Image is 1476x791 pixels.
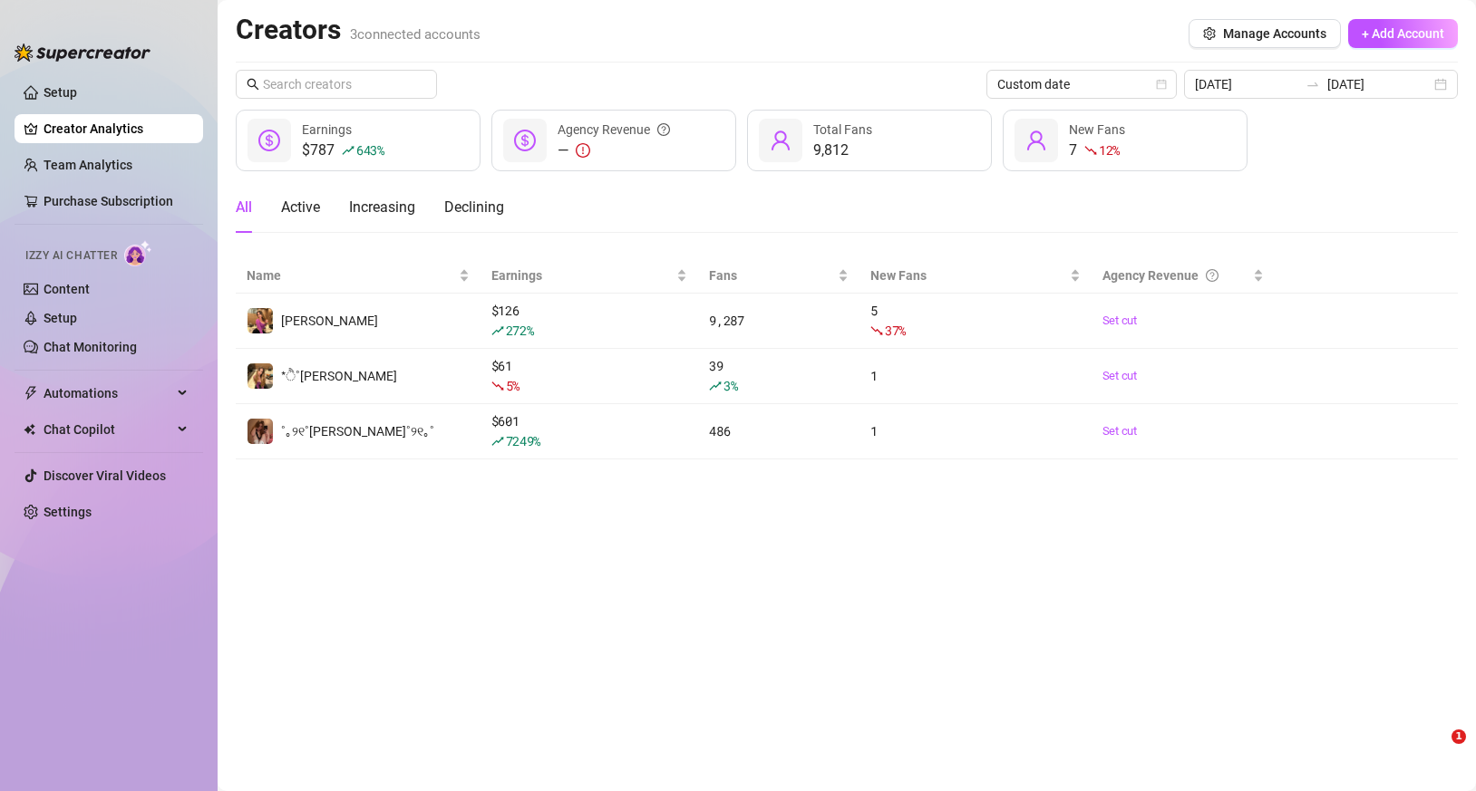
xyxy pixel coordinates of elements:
[247,78,259,91] span: search
[885,322,906,339] span: 37 %
[44,311,77,325] a: Setup
[491,380,504,392] span: fall
[1203,27,1216,40] span: setting
[1069,122,1125,137] span: New Fans
[859,258,1092,294] th: New Fans
[236,197,252,218] div: All
[657,120,670,140] span: question-circle
[870,366,1081,386] div: 1
[281,424,434,439] span: ˚｡୨୧˚[PERSON_NAME]˚୨୧｡˚
[491,265,674,285] span: Earnings
[1102,422,1264,440] a: Set cut
[44,415,172,444] span: Chat Copilot
[491,411,688,451] div: $ 601
[558,140,670,161] div: —
[124,240,152,266] img: AI Chatter
[709,421,849,441] div: 486
[1414,729,1458,773] iframe: Intercom live chat
[1102,367,1264,385] a: Set cut
[247,265,455,285] span: Name
[258,130,280,151] span: dollar-circle
[709,311,849,331] div: 9,287
[1206,265,1219,285] span: question-circle
[870,265,1066,285] span: New Fans
[506,377,520,394] span: 5 %
[1327,74,1431,94] input: End date
[281,369,397,383] span: *ੈ˚[PERSON_NAME]
[44,282,90,296] a: Content
[514,130,536,151] span: dollar-circle
[870,421,1081,441] div: 1
[236,13,481,47] h2: Creators
[481,258,699,294] th: Earnings
[558,120,670,140] div: Agency Revenue
[44,114,189,143] a: Creator Analytics
[709,356,849,396] div: 39
[44,158,132,172] a: Team Analytics
[44,505,92,519] a: Settings
[25,247,117,265] span: Izzy AI Chatter
[236,258,481,294] th: Name
[263,74,412,94] input: Search creators
[1189,19,1341,48] button: Manage Accounts
[44,379,172,408] span: Automations
[44,468,166,483] a: Discover Viral Videos
[870,301,1081,341] div: 5
[281,197,320,218] div: Active
[248,419,273,444] img: ˚｡୨୧˚Quinn˚୨୧｡˚
[506,432,541,449] span: 7249 %
[1195,74,1298,94] input: Start date
[1223,26,1326,41] span: Manage Accounts
[302,122,352,137] span: Earnings
[15,43,151,62] img: logo-BBDzfeDw.svg
[349,197,415,218] div: Increasing
[24,423,35,436] img: Chat Copilot
[1025,130,1047,151] span: user
[1306,77,1320,92] span: swap-right
[813,122,872,137] span: Total Fans
[44,340,137,354] a: Chat Monitoring
[1156,79,1167,90] span: calendar
[709,380,722,392] span: rise
[1099,141,1120,159] span: 12 %
[444,197,504,218] div: Declining
[342,144,354,157] span: rise
[1348,19,1458,48] button: + Add Account
[723,377,737,394] span: 3 %
[997,71,1166,98] span: Custom date
[248,363,273,389] img: *ੈ˚daniela*ੈ
[248,308,273,333] img: Daniela
[356,141,384,159] span: 643 %
[870,324,883,337] span: fall
[350,26,481,43] span: 3 connected accounts
[709,265,834,285] span: Fans
[698,258,859,294] th: Fans
[506,322,534,339] span: 272 %
[1306,77,1320,92] span: to
[44,187,189,216] a: Purchase Subscription
[1362,26,1444,41] span: + Add Account
[24,386,38,400] span: thunderbolt
[1069,140,1125,161] div: 7
[491,301,688,341] div: $ 126
[813,140,872,161] div: 9,812
[1102,265,1249,285] div: Agency Revenue
[1102,312,1264,330] a: Set cut
[770,130,791,151] span: user
[1084,144,1097,157] span: fall
[44,85,77,100] a: Setup
[302,140,384,161] div: $787
[491,324,504,337] span: rise
[576,143,590,158] span: exclamation-circle
[491,435,504,448] span: rise
[1452,729,1466,744] span: 1
[281,314,378,328] span: [PERSON_NAME]
[491,356,688,396] div: $ 61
